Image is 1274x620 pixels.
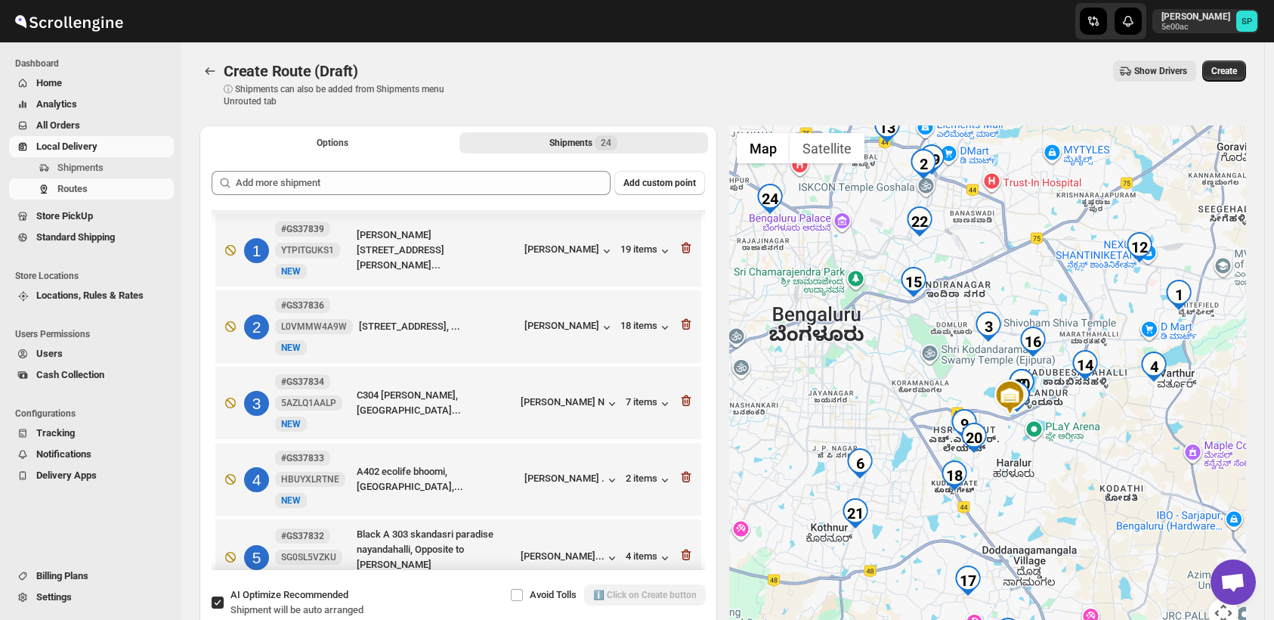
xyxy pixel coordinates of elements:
[1164,280,1194,310] div: 1
[9,157,174,178] button: Shipments
[224,83,462,107] p: ⓘ Shipments can also be added from Shipments menu Unrouted tab
[281,473,339,485] span: HBUYXLRTNE
[244,238,269,263] div: 1
[36,470,97,481] span: Delivery Apps
[845,448,875,479] div: 6
[908,149,938,179] div: 2
[281,397,336,409] span: 5AZLQ1AALP
[524,243,614,259] button: [PERSON_NAME]
[1161,23,1230,32] p: 5e00ac
[1124,232,1155,262] div: 12
[57,162,104,173] span: Shipments
[12,2,125,40] img: ScrollEngine
[236,171,611,195] input: Add more shipment
[614,171,705,195] button: Add custom point
[281,321,347,333] span: L0VMMW4A9W
[281,551,336,563] span: SG0SL5VZKU
[620,320,673,335] button: 18 items
[626,396,673,411] button: 7 items
[790,133,864,163] button: Show satellite imagery
[281,300,324,311] b: #GS37836
[521,550,605,562] div: [PERSON_NAME]...
[1202,60,1246,82] button: Create
[15,328,174,340] span: Users Permissions
[1113,60,1196,82] button: Show Drivers
[36,570,88,581] span: Billing Plans
[1134,65,1187,77] span: Show Drivers
[9,566,174,587] button: Billing Plans
[626,550,673,566] div: 4 items
[9,444,174,465] button: Notifications
[281,419,301,429] span: NEW
[521,550,620,566] button: [PERSON_NAME]...
[898,267,929,297] div: 15
[1242,17,1252,26] text: SP
[9,465,174,486] button: Delivery Apps
[57,183,88,194] span: Routes
[549,135,617,150] div: Shipments
[36,210,93,222] span: Store PickUp
[359,319,518,334] div: [STREET_ADDRESS], ...
[973,312,1003,342] div: 3
[524,473,620,488] button: [PERSON_NAME] .
[9,364,174,386] button: Cash Collection
[224,62,358,80] span: Create Route (Draft)
[737,133,790,163] button: Show street map
[281,266,301,277] span: NEW
[357,464,518,494] div: A402 ecolife bhoomi, [GEOGRAPHIC_DATA],...
[1139,352,1169,382] div: 4
[601,137,611,149] span: 24
[1211,560,1256,605] div: Open chat
[755,184,785,214] div: 24
[9,178,174,200] button: Routes
[9,73,174,94] button: Home
[9,115,174,136] button: All Orders
[459,132,707,153] button: Selected Shipments
[281,244,334,256] span: YTPITGUKS1
[1002,382,1032,412] div: 7
[36,119,80,131] span: All Orders
[840,498,870,529] div: 21
[244,467,269,492] div: 4
[1236,11,1257,32] span: Sulakshana Pundle
[199,159,717,576] div: Selected Shipments
[357,388,515,418] div: C304 [PERSON_NAME], [GEOGRAPHIC_DATA]...
[36,369,104,380] span: Cash Collection
[1152,9,1259,33] button: User menu
[1007,369,1037,399] div: 10
[357,527,515,587] div: Black A 303 skandasri paradise nayandahalli, Opposite to [PERSON_NAME][GEOGRAPHIC_DATA]...
[530,589,577,600] span: Avoid Tolls
[317,137,348,149] span: Options
[281,343,301,353] span: NEW
[36,77,62,88] span: Home
[1018,327,1048,357] div: 16
[939,460,969,491] div: 18
[357,228,518,273] div: [PERSON_NAME] [STREET_ADDRESS][PERSON_NAME]...
[281,453,324,463] b: #GS37833
[904,206,935,237] div: 22
[953,566,983,596] div: 17
[872,113,902,143] div: 13
[623,177,696,189] span: Add custom point
[281,495,301,506] span: NEW
[620,243,673,259] button: 19 items
[281,224,324,234] b: #GS37839
[959,423,989,453] div: 20
[9,423,174,444] button: Tracking
[209,132,456,153] button: All Route Options
[1070,350,1100,380] div: 14
[36,231,115,243] span: Standard Shipping
[524,320,614,335] div: [PERSON_NAME]
[281,377,324,387] b: #GS37834
[9,587,174,608] button: Settings
[1161,11,1230,23] p: [PERSON_NAME]
[199,60,221,82] button: Routes
[9,343,174,364] button: Users
[9,94,174,115] button: Analytics
[15,408,174,420] span: Configurations
[521,396,620,411] button: [PERSON_NAME] N
[230,604,363,615] span: Shipment will be auto arranged
[1211,65,1237,77] span: Create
